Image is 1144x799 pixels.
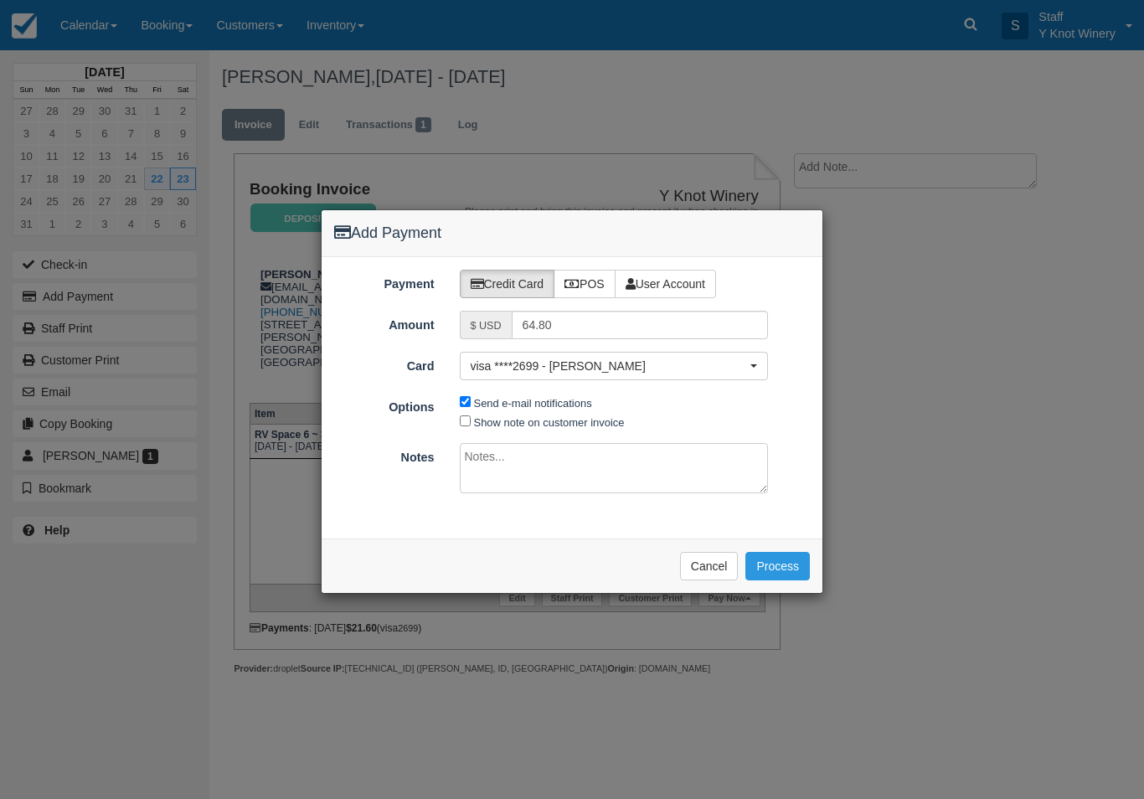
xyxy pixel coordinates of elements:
label: Send e-mail notifications [474,397,592,410]
label: Payment [322,270,447,293]
input: Valid amount required. [512,311,769,339]
label: Notes [322,443,447,467]
span: visa ****2699 - [PERSON_NAME] [471,358,747,374]
button: visa ****2699 - [PERSON_NAME] [460,352,769,380]
button: Process [745,552,810,580]
label: Amount [322,311,447,334]
label: User Account [615,270,716,298]
label: Card [322,352,447,375]
label: Show note on customer invoice [474,416,625,429]
label: Credit Card [460,270,555,298]
small: $ USD [471,320,502,332]
label: POS [554,270,616,298]
h4: Add Payment [334,223,810,245]
label: Options [322,393,447,416]
button: Cancel [680,552,739,580]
